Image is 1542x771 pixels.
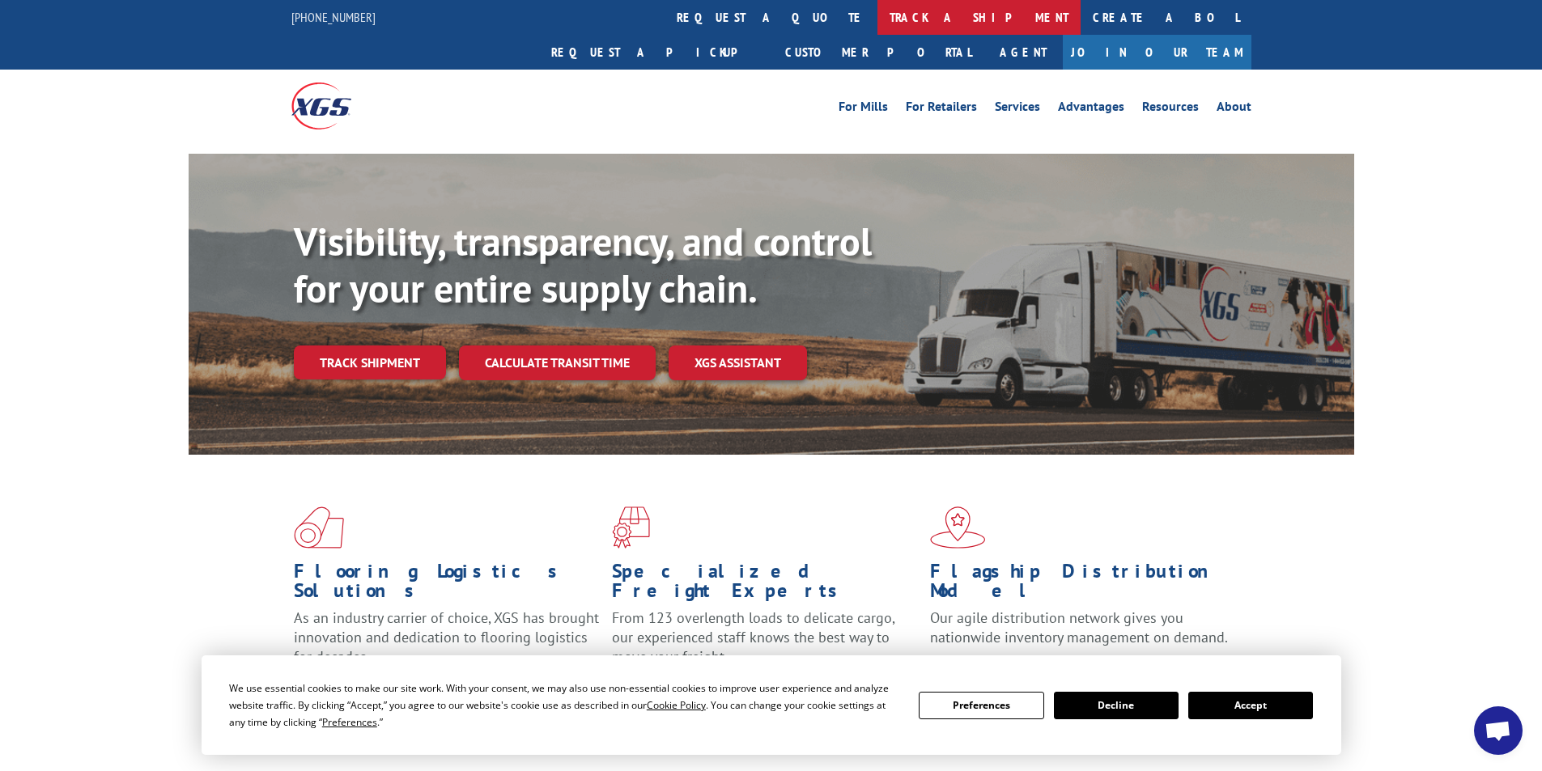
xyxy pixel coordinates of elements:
[983,35,1063,70] a: Agent
[291,9,376,25] a: [PHONE_NUMBER]
[229,680,899,731] div: We use essential cookies to make our site work. With your consent, we may also use non-essential ...
[647,698,706,712] span: Cookie Policy
[1063,35,1251,70] a: Join Our Team
[539,35,773,70] a: Request a pickup
[906,100,977,118] a: For Retailers
[294,216,872,313] b: Visibility, transparency, and control for your entire supply chain.
[1217,100,1251,118] a: About
[612,506,650,549] img: xgs-icon-focused-on-flooring-red
[459,345,656,380] a: Calculate transit time
[612,608,918,680] p: From 123 overlength loads to delicate cargo, our experienced staff knows the best way to move you...
[1188,692,1313,719] button: Accept
[202,655,1341,755] div: Cookie Consent Prompt
[995,100,1040,118] a: Services
[839,100,888,118] a: For Mills
[1058,100,1124,118] a: Advantages
[930,506,986,549] img: xgs-icon-flagship-distribution-model-red
[294,608,599,666] span: As an industry carrier of choice, XGS has brought innovation and dedication to flooring logistics...
[669,345,807,380] a: XGS ASSISTANT
[1142,100,1199,118] a: Resources
[930,561,1236,608] h1: Flagship Distribution Model
[294,506,344,549] img: xgs-icon-total-supply-chain-intelligence-red
[294,345,446,379] a: Track shipment
[930,608,1228,646] span: Our agile distribution network gives you nationwide inventory management on demand.
[612,561,918,608] h1: Specialized Freight Experts
[1054,692,1179,719] button: Decline
[1474,706,1523,755] div: Open chat
[919,692,1043,719] button: Preferences
[294,561,600,608] h1: Flooring Logistics Solutions
[322,715,377,729] span: Preferences
[773,35,983,70] a: Customer Portal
